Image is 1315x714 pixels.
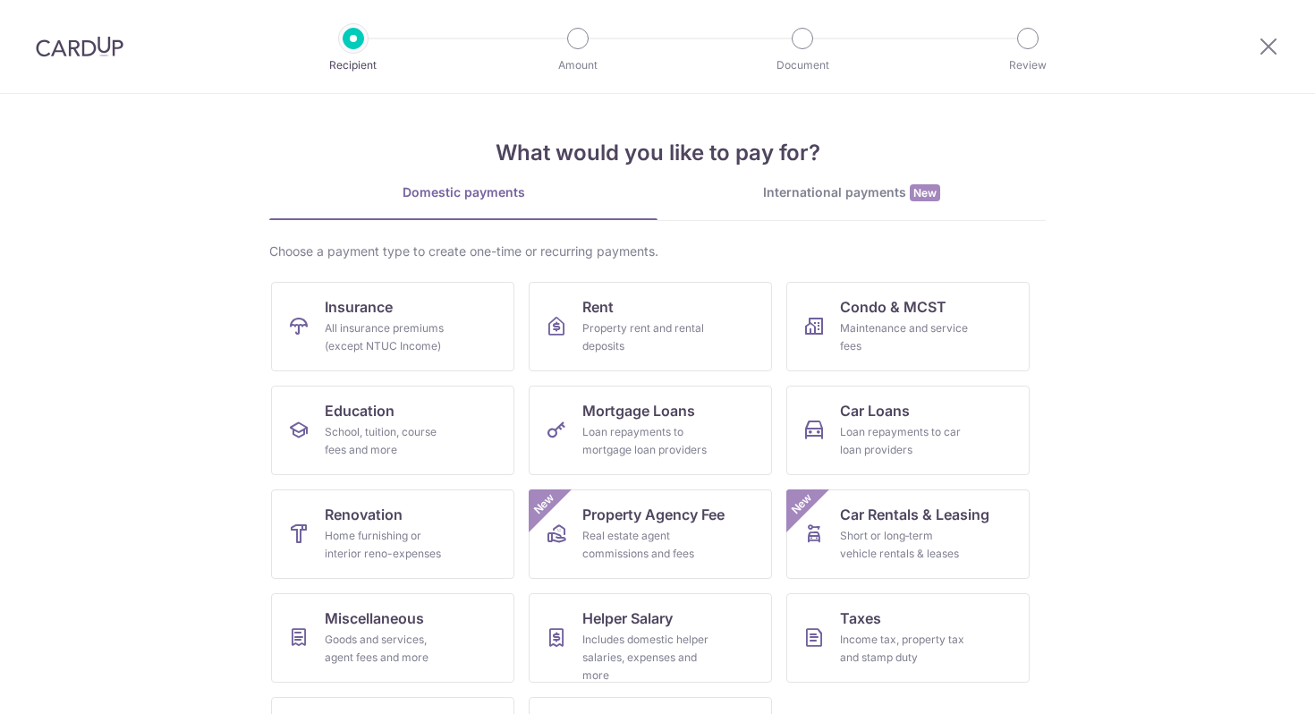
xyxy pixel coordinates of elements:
[840,631,969,667] div: Income tax, property tax and stamp duty
[529,489,772,579] a: Property Agency FeeReal estate agent commissions and feesNew
[582,608,673,629] span: Helper Salary
[786,489,1030,579] a: Car Rentals & LeasingShort or long‑term vehicle rentals & leasesNew
[530,489,559,519] span: New
[271,489,514,579] a: RenovationHome furnishing or interior reno-expenses
[840,608,881,629] span: Taxes
[269,137,1046,169] h4: What would you like to pay for?
[36,36,123,57] img: CardUp
[269,242,1046,260] div: Choose a payment type to create one-time or recurring payments.
[840,400,910,421] span: Car Loans
[325,631,454,667] div: Goods and services, agent fees and more
[271,282,514,371] a: InsuranceAll insurance premiums (except NTUC Income)
[325,400,394,421] span: Education
[271,386,514,475] a: EducationSchool, tuition, course fees and more
[582,296,614,318] span: Rent
[786,386,1030,475] a: Car LoansLoan repayments to car loan providers
[582,423,711,459] div: Loan repayments to mortgage loan providers
[840,319,969,355] div: Maintenance and service fees
[325,608,424,629] span: Miscellaneous
[529,282,772,371] a: RentProperty rent and rental deposits
[325,319,454,355] div: All insurance premiums (except NTUC Income)
[512,56,644,74] p: Amount
[787,489,817,519] span: New
[840,423,969,459] div: Loan repayments to car loan providers
[582,631,711,684] div: Includes domestic helper salaries, expenses and more
[736,56,869,74] p: Document
[269,183,657,201] div: Domestic payments
[325,504,403,525] span: Renovation
[325,296,393,318] span: Insurance
[657,183,1046,202] div: International payments
[582,504,725,525] span: Property Agency Fee
[962,56,1094,74] p: Review
[529,593,772,683] a: Helper SalaryIncludes domestic helper salaries, expenses and more
[840,504,989,525] span: Car Rentals & Leasing
[840,527,969,563] div: Short or long‑term vehicle rentals & leases
[910,184,940,201] span: New
[582,527,711,563] div: Real estate agent commissions and fees
[325,527,454,563] div: Home furnishing or interior reno-expenses
[271,593,514,683] a: MiscellaneousGoods and services, agent fees and more
[786,593,1030,683] a: TaxesIncome tax, property tax and stamp duty
[840,296,946,318] span: Condo & MCST
[287,56,420,74] p: Recipient
[582,319,711,355] div: Property rent and rental deposits
[529,386,772,475] a: Mortgage LoansLoan repayments to mortgage loan providers
[325,423,454,459] div: School, tuition, course fees and more
[786,282,1030,371] a: Condo & MCSTMaintenance and service fees
[582,400,695,421] span: Mortgage Loans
